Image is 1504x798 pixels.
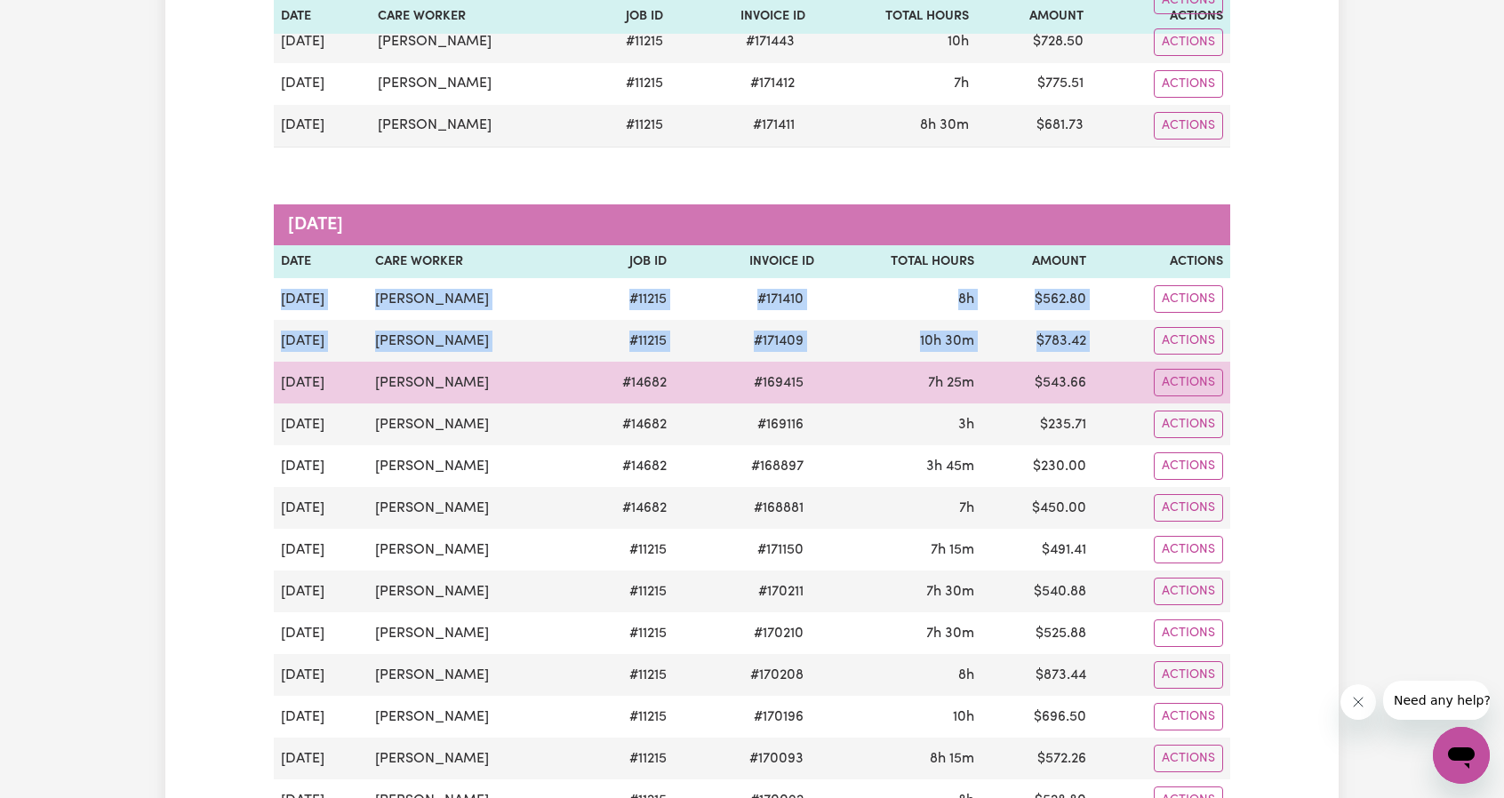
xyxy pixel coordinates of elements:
span: # 170208 [740,665,814,686]
span: 10 hours [948,35,969,49]
td: # 14682 [578,445,674,487]
button: Actions [1154,327,1223,355]
button: Actions [1154,70,1223,98]
span: 7 hours 25 minutes [928,376,974,390]
td: [PERSON_NAME] [371,21,585,63]
th: Total Hours [821,245,981,279]
span: # 170093 [739,748,814,770]
td: [DATE] [274,445,368,487]
td: # 11215 [578,696,674,738]
td: # 11215 [584,21,670,63]
iframe: Button to launch messaging window [1433,727,1490,784]
caption: [DATE] [274,204,1230,245]
th: Invoice ID [674,245,822,279]
th: Job ID [578,245,674,279]
td: # 11215 [584,63,670,105]
td: [DATE] [274,487,368,529]
span: # 171412 [740,73,805,94]
td: $ 728.50 [976,21,1091,63]
td: # 11215 [578,738,674,779]
td: [PERSON_NAME] [368,278,577,320]
span: # 171411 [742,115,805,136]
td: $ 681.73 [976,105,1091,148]
td: $ 873.44 [981,654,1093,696]
span: # 169116 [747,414,814,435]
span: 7 hours 15 minutes [931,543,974,557]
td: # 14682 [578,362,674,403]
td: [PERSON_NAME] [368,696,577,738]
td: [PERSON_NAME] [368,571,577,612]
td: [PERSON_NAME] [368,362,577,403]
button: Actions [1154,369,1223,396]
span: 3 hours [958,418,974,432]
td: $ 235.71 [981,403,1093,445]
button: Actions [1154,536,1223,563]
button: Actions [1154,703,1223,730]
td: $ 562.80 [981,278,1093,320]
iframe: Close message [1340,684,1376,720]
td: # 11215 [578,320,674,362]
span: 8 hours 15 minutes [930,752,974,766]
button: Actions [1154,112,1223,140]
span: 8 hours [958,292,974,307]
td: [PERSON_NAME] [368,487,577,529]
span: # 170196 [743,706,814,728]
td: # 11215 [578,529,674,571]
td: [DATE] [274,278,368,320]
td: # 11215 [584,105,670,148]
td: $ 450.00 [981,487,1093,529]
span: 7 hours [954,76,969,91]
button: Actions [1154,494,1223,522]
td: $ 572.26 [981,738,1093,779]
td: [PERSON_NAME] [368,529,577,571]
span: 10 hours [953,710,974,724]
th: Date [274,245,368,279]
button: Actions [1154,28,1223,56]
td: [PERSON_NAME] [368,738,577,779]
span: 8 hours 30 minutes [920,118,969,132]
td: [DATE] [274,403,368,445]
span: 8 hours [958,668,974,682]
th: Actions [1093,245,1230,279]
td: $ 491.41 [981,529,1093,571]
td: [DATE] [274,696,368,738]
span: # 171150 [747,539,814,561]
td: [DATE] [274,738,368,779]
span: # 171443 [735,31,805,52]
td: $ 525.88 [981,612,1093,654]
button: Actions [1154,411,1223,438]
span: # 170211 [748,581,814,602]
button: Actions [1154,619,1223,647]
td: [DATE] [274,362,368,403]
button: Actions [1154,452,1223,480]
td: # 11215 [578,278,674,320]
th: Care Worker [368,245,577,279]
td: $ 230.00 [981,445,1093,487]
td: $ 696.50 [981,696,1093,738]
button: Actions [1154,745,1223,772]
span: 7 hours 30 minutes [926,626,974,641]
span: 3 hours 45 minutes [926,459,974,474]
td: [DATE] [274,105,371,148]
td: [PERSON_NAME] [371,105,585,148]
td: [PERSON_NAME] [368,445,577,487]
td: # 11215 [578,654,674,696]
span: # 170210 [743,623,814,644]
span: 10 hours 30 minutes [920,334,974,348]
span: # 171410 [747,289,814,310]
button: Actions [1154,578,1223,605]
span: # 168881 [743,498,814,519]
iframe: Message from company [1383,681,1490,720]
td: [DATE] [274,320,368,362]
td: [PERSON_NAME] [368,320,577,362]
td: $ 775.51 [976,63,1091,105]
td: # 14682 [578,403,674,445]
td: $ 540.88 [981,571,1093,612]
td: [DATE] [274,571,368,612]
button: Actions [1154,661,1223,689]
span: # 169415 [743,372,814,394]
td: [PERSON_NAME] [371,63,585,105]
td: [DATE] [274,654,368,696]
span: # 171409 [743,331,814,352]
th: Amount [981,245,1093,279]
